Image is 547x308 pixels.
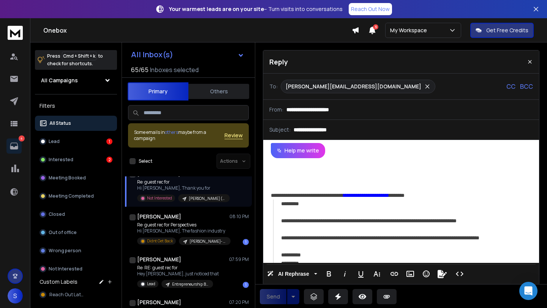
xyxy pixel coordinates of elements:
p: Lead [147,281,155,287]
p: Re: guest rec for Perspectives [137,222,228,228]
p: Not Interested [147,195,172,201]
button: Out of office [35,225,117,240]
p: Meeting Completed [49,193,94,199]
a: Reach Out Now [349,3,392,15]
button: Code View [452,266,467,281]
button: Signature [435,266,449,281]
p: Reply [269,57,288,67]
div: 2 [106,157,112,163]
label: Select [139,158,152,164]
button: All Status [35,116,117,131]
p: Entrepreneurship Batch #14 [172,281,209,287]
p: All Status [49,120,71,126]
button: Insert Link (⌘K) [387,266,402,281]
h3: Inboxes selected [150,65,199,74]
button: Underline (⌘U) [354,266,368,281]
h1: All Inbox(s) [131,51,173,58]
p: Subject: [269,126,291,134]
span: Cmd + Shift + k [62,52,96,60]
div: Open Intercom Messenger [519,282,538,300]
button: Others [188,83,249,100]
p: [PERSON_NAME] (mental health- Batch #2) [189,196,225,201]
p: Lead [49,138,60,145]
p: [PERSON_NAME]- Sustainability [190,239,226,244]
p: 08:10 PM [229,214,249,220]
p: My Workspace [390,27,430,34]
p: 07:59 PM [229,256,249,262]
button: Insert Image (⌘P) [403,266,417,281]
h1: [PERSON_NAME] [137,299,181,306]
p: From: [269,106,283,113]
strong: Your warmest leads are on your site [169,5,264,13]
p: Hi [PERSON_NAME], Thank you for [137,185,228,191]
p: [PERSON_NAME][EMAIL_ADDRESS][DOMAIN_NAME] [286,83,421,90]
p: Out of office [49,229,77,236]
button: Review [224,132,243,139]
span: 65 / 65 [131,65,149,74]
button: Closed [35,207,117,222]
button: Not Interested [35,261,117,277]
p: BCC [520,82,533,91]
p: Interested [49,157,73,163]
p: 4 [19,135,25,141]
h3: Filters [35,101,117,111]
p: Hi [PERSON_NAME], The fashion industry [137,228,228,234]
div: Some emails in maybe from a campaign [134,129,224,141]
h1: All Campaigns [41,77,78,84]
button: All Inbox(s) [125,47,250,62]
p: – Turn visits into conversations [169,5,343,13]
p: Get Free Credits [486,27,528,34]
button: Interested2 [35,152,117,167]
button: AI Rephrase [266,266,319,281]
button: Get Free Credits [470,23,534,38]
img: logo [8,26,23,40]
p: Wrong person [49,248,81,254]
button: Wrong person [35,243,117,258]
a: 4 [6,138,22,154]
button: Reach Out Later [35,287,117,302]
p: Press to check for shortcuts. [47,52,103,68]
button: Meeting Booked [35,170,117,185]
h1: [PERSON_NAME] [137,256,181,263]
button: All Campaigns [35,73,117,88]
button: S [8,288,23,303]
span: 5 [373,24,378,30]
div: 1 [106,138,112,145]
p: Meeting Booked [49,175,86,181]
button: Emoticons [419,266,433,281]
button: Italic (⌘I) [338,266,352,281]
button: More Text [370,266,384,281]
button: Lead1 [35,134,117,149]
h1: Onebox [43,26,352,35]
button: Meeting Completed [35,189,117,204]
p: Closed [49,211,65,217]
button: Primary [128,82,188,101]
p: Not Interested [49,266,82,272]
p: CC [506,82,515,91]
p: Hey [PERSON_NAME], just noticed that [137,271,219,277]
p: Re: guest rec for [137,179,228,185]
div: 1 [243,282,249,288]
button: Help me write [271,143,325,158]
p: 07:20 PM [229,299,249,305]
span: others [165,129,178,135]
div: 1 [243,239,249,245]
button: Bold (⌘B) [322,266,336,281]
span: AI Rephrase [277,271,311,277]
p: Didnt Get Back [147,238,173,244]
p: To: [269,83,278,90]
span: Reach Out Later [49,292,85,298]
h1: [PERSON_NAME] [137,213,181,220]
h3: Custom Labels [40,278,77,286]
p: Reach Out Now [351,5,390,13]
p: Re: RE: guest rec for [137,265,219,271]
